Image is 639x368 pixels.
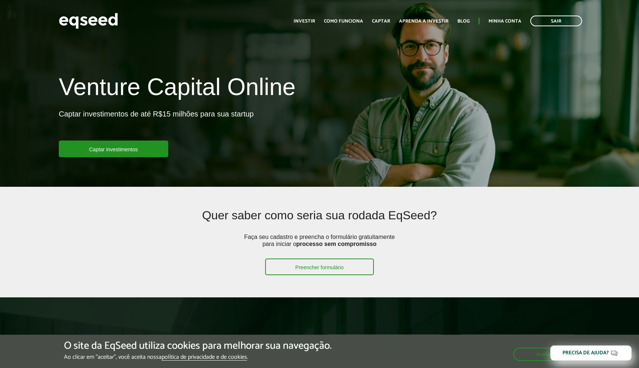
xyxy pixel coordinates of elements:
a: Investir [294,19,315,24]
a: política de privacidade e de cookies [162,354,247,361]
a: Captar investimentos [59,141,168,157]
a: Sair [530,16,582,26]
a: Minha conta [488,19,521,24]
button: Aceitar [513,348,575,361]
h1: Venture Capital Online [59,74,295,104]
h5: O site da EqSeed utiliza cookies para melhorar sua navegação. [64,340,332,352]
img: EqSeed [59,11,118,31]
a: Blog [457,19,470,24]
a: Aprenda a investir [399,19,449,24]
a: Captar [372,19,390,24]
strong: processo sem compromisso [296,241,376,247]
p: Captar investimentos de até R$15 milhões para sua startup [59,109,254,141]
p: Ao clicar em "aceitar", você aceita nossa . [64,354,332,361]
h2: Quer saber como seria sua rodada EqSeed? [112,209,527,233]
p: Faça seu cadastro e preencha o formulário gratuitamente para iniciar o [242,233,397,259]
a: Preencher formulário [265,259,374,275]
a: Como funciona [324,19,363,24]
